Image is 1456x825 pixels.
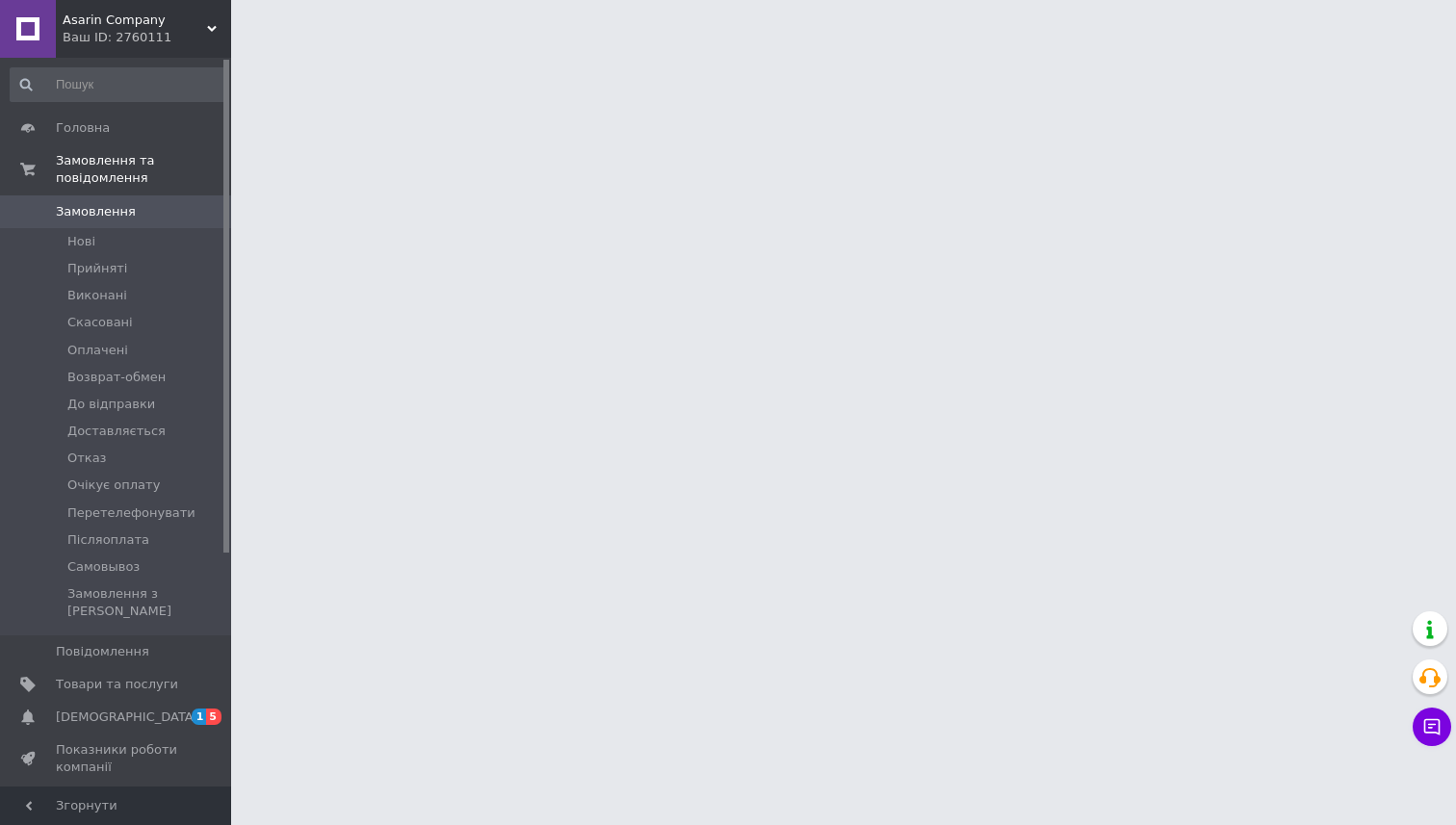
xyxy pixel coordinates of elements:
[56,643,149,660] span: Повідомлення
[67,558,140,576] span: Самовывоз
[67,450,107,467] span: Отказ
[67,585,225,620] span: Замовлення з [PERSON_NAME]
[67,531,149,549] span: Післяоплата
[67,260,127,277] span: Прийняті
[67,504,195,522] span: Перетелефонувати
[56,119,110,137] span: Головна
[67,314,133,331] span: Скасовані
[192,709,207,725] span: 1
[67,477,160,494] span: Очікує оплату
[67,287,127,304] span: Виконані
[10,67,227,102] input: Пошук
[56,741,178,776] span: Показники роботи компанії
[67,233,95,250] span: Нові
[67,369,166,386] span: Возврат-обмен
[56,152,231,187] span: Замовлення та повідомлення
[67,423,166,440] span: Доставляється
[1413,708,1451,746] button: Чат з покупцем
[67,396,155,413] span: До відправки
[56,676,178,693] span: Товари та послуги
[56,709,198,726] span: [DEMOGRAPHIC_DATA]
[63,12,207,29] span: Asarin Company
[56,203,136,220] span: Замовлення
[63,29,231,46] div: Ваш ID: 2760111
[206,709,221,725] span: 5
[67,342,128,359] span: Оплачені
